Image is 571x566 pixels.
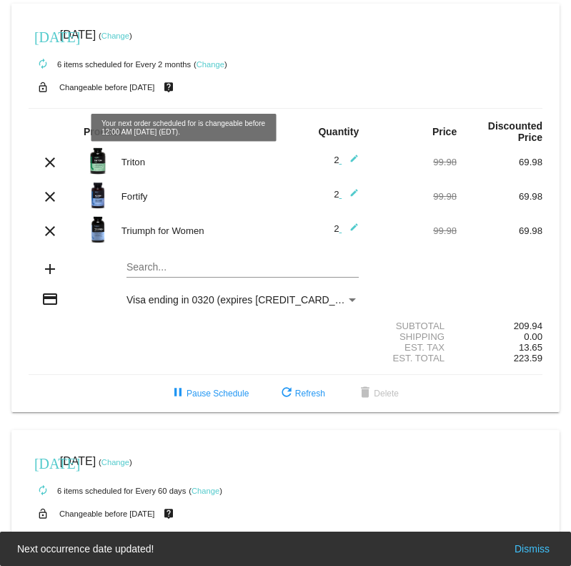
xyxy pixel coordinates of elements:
[457,225,542,236] div: 69.98
[101,31,129,40] a: Change
[457,191,542,202] div: 69.98
[432,126,457,137] strong: Price
[334,155,359,165] span: 2
[194,60,227,69] small: ( )
[267,381,337,406] button: Refresh
[158,381,260,406] button: Pause Schedule
[334,223,359,234] span: 2
[342,154,359,171] mat-icon: edit
[371,321,457,331] div: Subtotal
[29,60,191,69] small: 6 items scheduled for Every 2 months
[371,353,457,363] div: Est. Total
[318,126,359,137] strong: Quantity
[510,542,554,556] button: Dismiss
[371,157,457,167] div: 99.98
[114,225,286,236] div: Triumph for Women
[84,181,112,210] img: Image-1-Carousel-Fortify-Transp.png
[514,353,542,363] span: 223.59
[342,188,359,205] mat-icon: edit
[114,191,286,202] div: Fortify
[278,389,325,399] span: Refresh
[34,504,51,523] mat-icon: lock_open
[357,385,374,402] mat-icon: delete
[101,458,129,467] a: Change
[41,223,59,240] mat-icon: clear
[192,487,219,495] a: Change
[371,331,457,342] div: Shipping
[84,215,112,244] img: updated-4.8-triumph-female.png
[126,294,359,306] mat-select: Payment Method
[371,191,457,202] div: 99.98
[59,509,155,518] small: Changeable before [DATE]
[457,157,542,167] div: 69.98
[41,260,59,278] mat-icon: add
[457,321,542,331] div: 209.94
[126,294,366,306] span: Visa ending in 0320 (expires [CREDIT_CARD_DATA])
[41,188,59,205] mat-icon: clear
[197,60,224,69] a: Change
[59,83,155,92] small: Changeable before [DATE]
[84,126,121,137] strong: Product
[371,225,457,236] div: 99.98
[34,454,51,471] mat-icon: [DATE]
[160,78,177,97] mat-icon: live_help
[278,385,295,402] mat-icon: refresh
[160,504,177,523] mat-icon: live_help
[99,31,132,40] small: ( )
[126,262,359,273] input: Search...
[34,482,51,499] mat-icon: autorenew
[34,78,51,97] mat-icon: lock_open
[34,27,51,44] mat-icon: [DATE]
[357,389,399,399] span: Delete
[41,291,59,308] mat-icon: credit_card
[345,381,410,406] button: Delete
[34,56,51,73] mat-icon: autorenew
[519,342,542,353] span: 13.65
[84,147,112,175] img: Image-1-Carousel-Triton-Transp.png
[371,342,457,353] div: Est. Tax
[342,223,359,240] mat-icon: edit
[169,389,249,399] span: Pause Schedule
[488,120,542,143] strong: Discounted Price
[17,542,554,556] simple-snack-bar: Next occurrence date updated!
[99,458,132,467] small: ( )
[189,487,222,495] small: ( )
[29,487,186,495] small: 6 items scheduled for Every 60 days
[334,189,359,200] span: 2
[114,157,286,167] div: Triton
[41,154,59,171] mat-icon: clear
[169,385,187,402] mat-icon: pause
[524,331,542,342] span: 0.00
